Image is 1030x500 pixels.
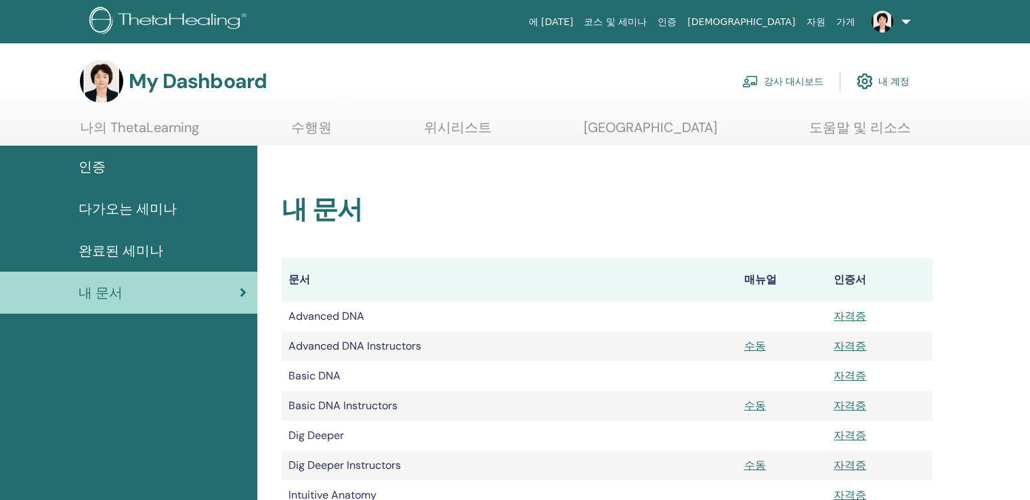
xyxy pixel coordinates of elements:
a: 수동 [744,339,766,353]
td: Basic DNA [282,361,737,391]
a: 도움말 및 리소스 [809,119,911,146]
img: chalkboard-teacher.svg [742,75,758,87]
a: 자격증 [834,428,866,442]
a: 코스 및 세미나 [578,9,652,35]
th: 인증서 [827,258,932,301]
a: 수동 [744,458,766,472]
img: default.jpg [872,11,893,33]
td: Dig Deeper Instructors [282,451,737,480]
a: 인증 [652,9,682,35]
a: 자격증 [834,398,866,413]
a: 수동 [744,398,766,413]
img: default.jpg [80,60,123,103]
span: 내 문서 [79,283,123,303]
h2: 내 문서 [282,194,932,226]
td: Advanced DNA Instructors [282,331,737,361]
a: 에 [DATE] [523,9,579,35]
a: [DEMOGRAPHIC_DATA] [682,9,800,35]
a: 자격증 [834,369,866,383]
span: 다가오는 세미나 [79,199,177,219]
a: 나의 ThetaLearning [80,119,199,146]
td: Basic DNA Instructors [282,391,737,421]
a: 가게 [831,9,861,35]
span: 완료된 세미나 [79,241,163,261]
a: 자격증 [834,309,866,323]
th: 매뉴얼 [737,258,828,301]
th: 문서 [282,258,737,301]
a: 내 계정 [857,66,909,96]
img: cog.svg [857,70,873,93]
h3: My Dashboard [129,69,267,93]
a: 강사 대시보드 [742,66,823,96]
a: 자격증 [834,458,866,472]
td: Advanced DNA [282,301,737,331]
img: logo.png [89,7,251,37]
a: 수행원 [291,119,332,146]
span: 인증 [79,157,106,177]
a: [GEOGRAPHIC_DATA] [584,119,717,146]
a: 위시리스트 [424,119,492,146]
a: 자원 [801,9,831,35]
td: Dig Deeper [282,421,737,451]
a: 자격증 [834,339,866,353]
